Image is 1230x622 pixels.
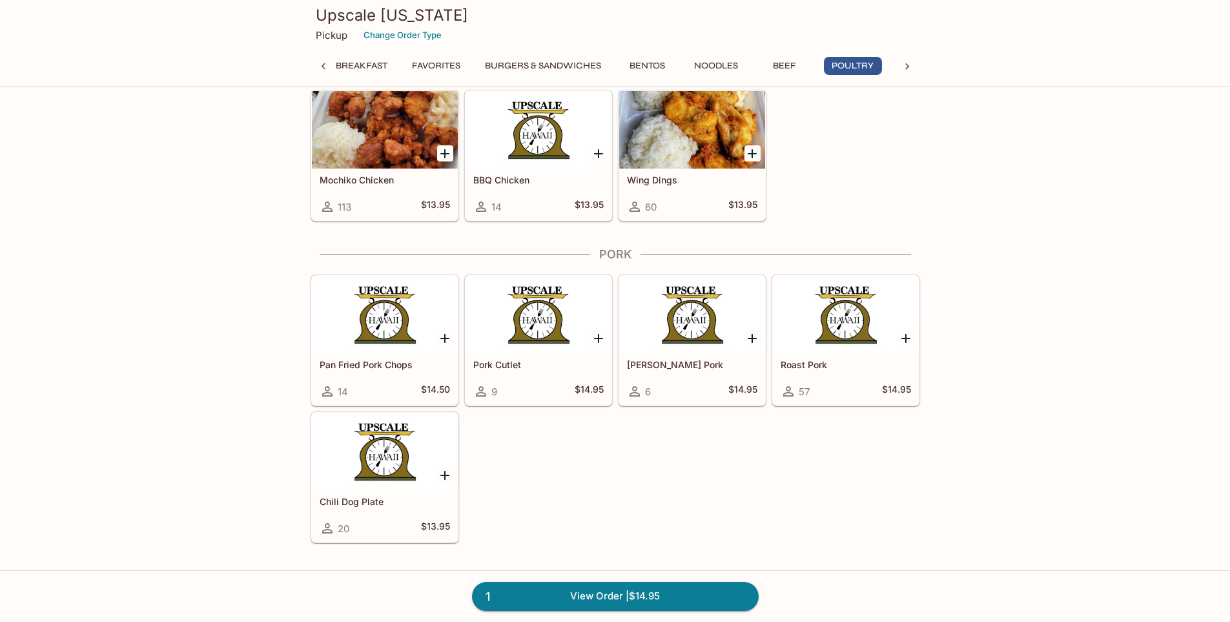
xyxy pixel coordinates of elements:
a: Chili Dog Plate20$13.95 [311,412,458,543]
a: BBQ Chicken14$13.95 [465,90,612,221]
h5: $13.95 [421,199,450,214]
button: Favorites [405,57,467,75]
span: 1 [478,588,498,606]
h5: Wing Dings [627,174,757,185]
h5: $14.95 [728,384,757,399]
h5: $13.95 [575,199,604,214]
div: Pan Fried Pork Chops [312,276,458,353]
span: 57 [799,386,810,398]
button: Add BBQ Chicken [591,145,607,161]
a: Roast Pork57$14.95 [772,275,919,406]
button: Add Pan Fried Pork Chops [437,330,453,346]
span: 113 [338,201,351,213]
button: Add Wing Dings [744,145,761,161]
span: 60 [645,201,657,213]
h5: Roast Pork [781,359,911,370]
a: 1View Order |$14.95 [472,582,759,610]
a: Pan Fried Pork Chops14$14.50 [311,275,458,406]
h5: Pan Fried Pork Chops [320,359,450,370]
h5: $14.95 [882,384,911,399]
h5: BBQ Chicken [473,174,604,185]
button: Noodles [687,57,745,75]
h5: Pork Cutlet [473,359,604,370]
div: Wing Dings [619,91,765,169]
button: Burgers & Sandwiches [478,57,608,75]
div: Mochiko Chicken [312,91,458,169]
button: Breakfast [329,57,395,75]
a: [PERSON_NAME] Pork6$14.95 [619,275,766,406]
button: Bentos [619,57,677,75]
button: Add Teri Pork [744,330,761,346]
div: Roast Pork [773,276,919,353]
h5: Chili Dog Plate [320,496,450,507]
a: Wing Dings60$13.95 [619,90,766,221]
h5: [PERSON_NAME] Pork [627,359,757,370]
button: Change Order Type [358,25,447,45]
div: Pork Cutlet [466,276,611,353]
h3: Upscale [US_STATE] [316,5,915,25]
h4: Pork [311,247,920,262]
h5: $14.50 [421,384,450,399]
div: BBQ Chicken [466,91,611,169]
span: 14 [491,201,502,213]
button: Add Roast Pork [898,330,914,346]
button: Poultry [824,57,882,75]
h5: $13.95 [421,521,450,536]
h5: $14.95 [575,384,604,399]
button: Pork [892,57,950,75]
span: 6 [645,386,651,398]
button: Add Pork Cutlet [591,330,607,346]
h5: Mochiko Chicken [320,174,450,185]
button: Add Mochiko Chicken [437,145,453,161]
h4: Seafood [311,569,920,583]
a: Pork Cutlet9$14.95 [465,275,612,406]
span: 9 [491,386,497,398]
p: Pickup [316,29,347,41]
span: 20 [338,523,349,535]
span: 14 [338,386,348,398]
h5: $13.95 [728,199,757,214]
div: Teri Pork [619,276,765,353]
a: Mochiko Chicken113$13.95 [311,90,458,221]
button: Add Chili Dog Plate [437,467,453,483]
div: Chili Dog Plate [312,413,458,490]
button: Beef [755,57,814,75]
